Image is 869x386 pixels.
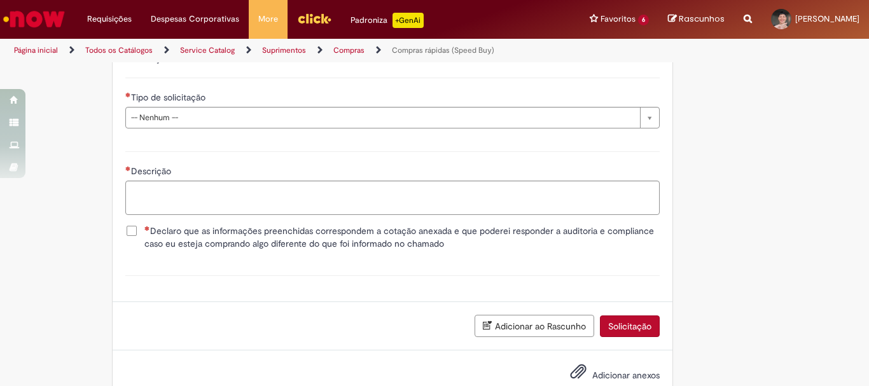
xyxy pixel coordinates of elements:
[601,13,636,25] span: Favoritos
[600,315,660,337] button: Solicitação
[10,39,570,62] ul: Trilhas de página
[14,45,58,55] a: Página inicial
[144,224,660,250] span: Declaro que as informações preenchidas correspondem a cotação anexada e que poderei responder a a...
[151,13,239,25] span: Despesas Corporativas
[668,13,725,25] a: Rascunhos
[87,13,132,25] span: Requisições
[297,9,331,28] img: click_logo_yellow_360x200.png
[180,45,235,55] a: Service Catalog
[351,13,424,28] div: Padroniza
[125,181,660,215] textarea: Descrição
[131,107,634,128] span: -- Nenhum --
[258,13,278,25] span: More
[131,165,174,177] span: Descrição
[795,13,859,24] span: [PERSON_NAME]
[392,45,494,55] a: Compras rápidas (Speed Buy)
[638,15,649,25] span: 6
[679,13,725,25] span: Rascunhos
[131,92,208,103] span: Tipo de solicitação
[475,315,594,337] button: Adicionar ao Rascunho
[125,92,131,97] span: Necessários
[592,370,660,382] span: Adicionar anexos
[85,45,153,55] a: Todos os Catálogos
[1,6,67,32] img: ServiceNow
[144,226,150,231] span: Necessários
[125,166,131,171] span: Necessários
[393,13,424,28] p: +GenAi
[333,45,365,55] a: Compras
[262,45,306,55] a: Suprimentos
